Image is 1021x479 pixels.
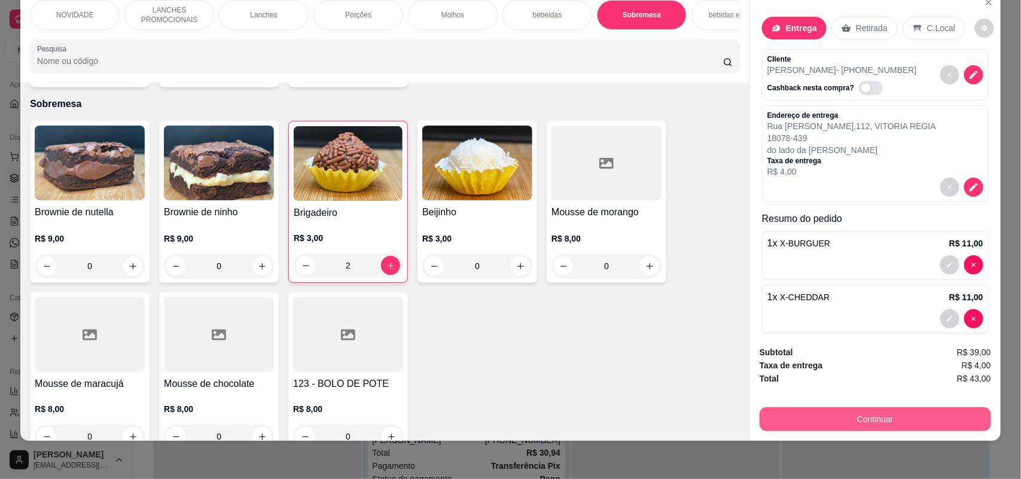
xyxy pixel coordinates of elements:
[422,233,532,245] p: R$ 3,00
[767,83,854,93] p: Cashback nesta compra?
[422,205,532,219] h4: Beijinho
[767,120,936,132] p: Rua [PERSON_NAME] , 112 , VITORIA REGIA
[425,257,444,276] button: decrease-product-quantity
[35,377,145,391] h4: Mousse de maracujá
[767,144,936,156] p: do lado da [PERSON_NAME]
[767,290,830,304] p: 1 x
[35,205,145,219] h4: Brownie de nutella
[166,257,185,276] button: decrease-product-quantity
[964,178,983,197] button: decrease-product-quantity
[123,257,142,276] button: increase-product-quantity
[767,236,830,251] p: 1 x
[35,403,145,415] p: R$ 8,00
[940,309,959,328] button: decrease-product-quantity
[294,232,403,244] p: R$ 3,00
[856,22,888,34] p: Retirada
[767,132,936,144] p: 18078-439
[56,10,94,20] p: NOVIDADE
[164,126,274,200] img: product-image
[927,22,955,34] p: C.Local
[780,292,830,302] span: X-CHEDDAR
[345,10,371,20] p: Porções
[35,233,145,245] p: R$ 9,00
[760,374,779,383] strong: Total
[786,22,817,34] p: Entrega
[767,64,917,76] p: [PERSON_NAME] - [PHONE_NUMBER]
[760,407,991,431] button: Continuar
[709,10,764,20] p: bebidas em geral
[511,257,530,276] button: increase-product-quantity
[975,19,994,38] button: decrease-product-quantity
[37,257,56,276] button: decrease-product-quantity
[164,377,274,391] h4: Mousse de chocolate
[37,44,71,54] label: Pesquisa
[767,156,936,166] p: Taxa de entrega
[957,346,991,359] span: R$ 39,00
[164,205,274,219] h4: Brownie de ninho
[957,372,991,385] span: R$ 43,00
[533,10,562,20] p: bebeidas
[294,206,403,220] h4: Brigadeiro
[123,427,142,446] button: increase-product-quantity
[962,359,991,372] span: R$ 4,00
[767,111,936,120] p: Endereço de entrega
[767,166,936,178] p: R$ 4,00
[252,257,272,276] button: increase-product-quantity
[30,97,740,111] p: Sobremesa
[964,65,983,84] button: decrease-product-quantity
[949,291,983,303] p: R$ 11,00
[296,256,315,275] button: decrease-product-quantity
[35,126,145,200] img: product-image
[293,403,403,415] p: R$ 8,00
[949,237,983,249] p: R$ 11,00
[859,81,888,95] label: Automatic updates
[623,10,662,20] p: Sobremesa
[551,205,662,219] h4: Mousse de morango
[760,361,823,370] strong: Taxa de entrega
[441,10,465,20] p: Molhos
[640,257,659,276] button: increase-product-quantity
[293,377,403,391] h4: 123 - BOLO DE POTE
[166,427,185,446] button: decrease-product-quantity
[37,55,723,67] input: Pesquisa
[940,178,959,197] button: decrease-product-quantity
[294,126,403,201] img: product-image
[940,65,959,84] button: decrease-product-quantity
[135,5,204,25] p: LANCHES PROMOCIONAIS
[780,239,830,248] span: X-BURGUER
[964,309,983,328] button: decrease-product-quantity
[551,233,662,245] p: R$ 8,00
[250,10,277,20] p: Lanches
[422,126,532,200] img: product-image
[164,233,274,245] p: R$ 9,00
[762,212,989,226] p: Resumo do pedido
[37,427,56,446] button: decrease-product-quantity
[767,54,917,64] p: Cliente
[940,255,959,274] button: decrease-product-quantity
[164,403,274,415] p: R$ 8,00
[760,347,793,357] strong: Subtotal
[381,256,400,275] button: increase-product-quantity
[252,427,272,446] button: increase-product-quantity
[554,257,573,276] button: decrease-product-quantity
[964,255,983,274] button: decrease-product-quantity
